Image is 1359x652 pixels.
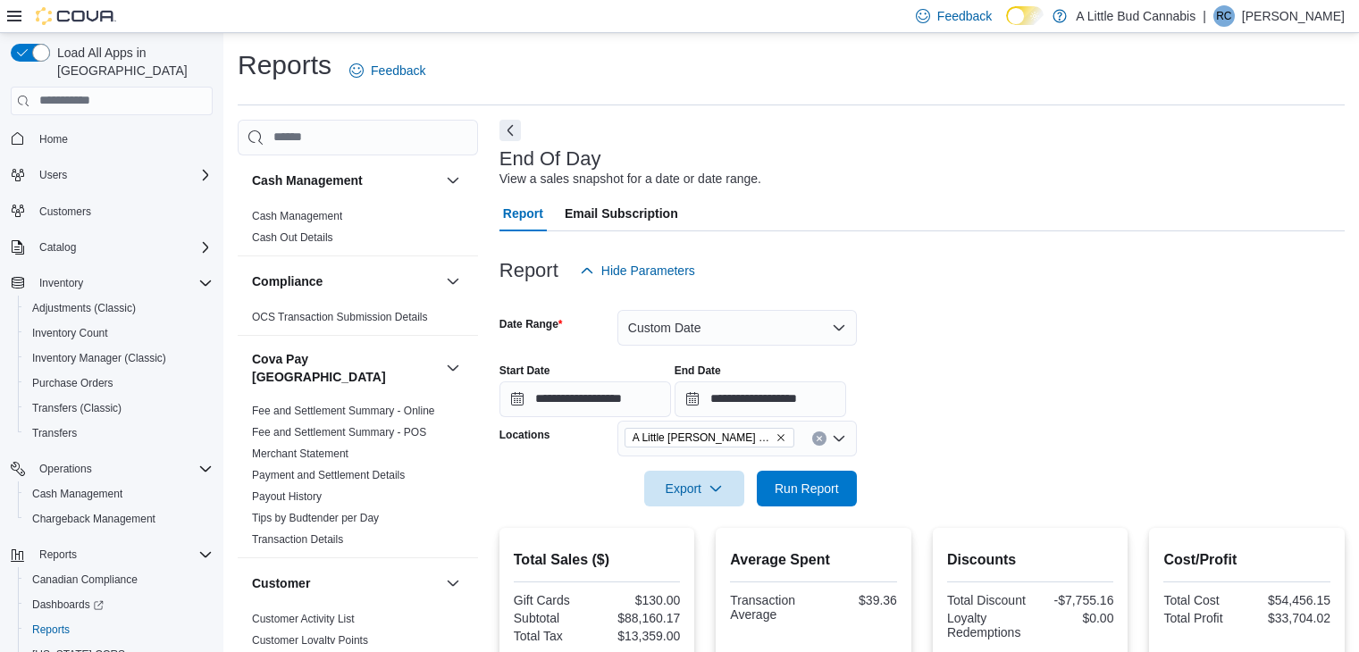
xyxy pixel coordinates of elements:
[1076,5,1195,27] p: A Little Bud Cannabis
[25,297,143,319] a: Adjustments (Classic)
[252,613,355,625] a: Customer Activity List
[32,272,213,294] span: Inventory
[1163,593,1243,607] div: Total Cost
[1163,611,1243,625] div: Total Profit
[1006,6,1044,25] input: Dark Mode
[499,170,761,188] div: View a sales snapshot for a date or date range.
[947,611,1027,639] div: Loyalty Redemptions
[25,619,213,640] span: Reports
[565,196,678,231] span: Email Subscription
[25,483,130,505] a: Cash Management
[18,592,220,617] a: Dashboards
[32,129,75,150] a: Home
[252,490,322,503] a: Payout History
[25,569,213,590] span: Canadian Compliance
[32,237,213,258] span: Catalog
[252,350,439,386] button: Cova Pay [GEOGRAPHIC_DATA]
[4,126,220,152] button: Home
[499,148,601,170] h3: End Of Day
[25,422,84,444] a: Transfers
[25,372,121,394] a: Purchase Orders
[25,347,173,369] a: Inventory Manager (Classic)
[39,462,92,476] span: Operations
[25,594,111,615] a: Dashboards
[499,120,521,141] button: Next
[625,428,794,447] span: A Little Bud White Rock
[818,593,897,607] div: $39.36
[18,346,220,371] button: Inventory Manager (Classic)
[32,351,166,365] span: Inventory Manager (Classic)
[252,426,426,439] a: Fee and Settlement Summary - POS
[32,326,108,340] span: Inventory Count
[252,612,355,626] span: Customer Activity List
[812,431,826,446] button: Clear input
[503,196,543,231] span: Report
[252,532,343,547] span: Transaction Details
[39,548,77,562] span: Reports
[514,611,593,625] div: Subtotal
[18,421,220,446] button: Transfers
[342,53,432,88] a: Feedback
[32,128,213,150] span: Home
[4,542,220,567] button: Reports
[32,201,98,222] a: Customers
[25,347,213,369] span: Inventory Manager (Classic)
[252,231,333,244] a: Cash Out Details
[1203,5,1206,27] p: |
[252,209,342,223] span: Cash Management
[600,611,680,625] div: $88,160.17
[252,447,348,460] a: Merchant Statement
[25,397,213,419] span: Transfers (Classic)
[499,381,671,417] input: Press the down key to open a popover containing a calendar.
[25,569,145,590] a: Canadian Compliance
[25,322,115,344] a: Inventory Count
[514,629,593,643] div: Total Tax
[776,432,786,443] button: Remove A Little Bud White Rock from selection in this group
[252,512,379,524] a: Tips by Budtender per Day
[39,132,68,146] span: Home
[4,163,220,188] button: Users
[18,567,220,592] button: Canadian Compliance
[1213,5,1235,27] div: Rakim Chappell-Knibbs
[252,425,426,439] span: Fee and Settlement Summary - POS
[18,371,220,396] button: Purchase Orders
[4,456,220,481] button: Operations
[4,271,220,296] button: Inventory
[252,511,379,525] span: Tips by Budtender per Day
[252,230,333,245] span: Cash Out Details
[32,237,83,258] button: Catalog
[633,429,772,447] span: A Little [PERSON_NAME] Rock
[600,629,680,643] div: $13,359.00
[32,458,213,480] span: Operations
[39,168,67,182] span: Users
[371,62,425,79] span: Feedback
[18,296,220,321] button: Adjustments (Classic)
[252,210,342,222] a: Cash Management
[252,171,363,189] h3: Cash Management
[600,593,680,607] div: $130.00
[1163,549,1330,571] h2: Cost/Profit
[757,471,857,506] button: Run Report
[39,240,76,255] span: Catalog
[32,401,122,415] span: Transfers (Classic)
[499,260,558,281] h3: Report
[730,593,810,622] div: Transaction Average
[1006,25,1007,26] span: Dark Mode
[644,471,744,506] button: Export
[499,428,550,442] label: Locations
[4,198,220,224] button: Customers
[442,170,464,191] button: Cash Management
[252,574,310,592] h3: Customer
[1034,611,1113,625] div: $0.00
[252,272,439,290] button: Compliance
[32,623,70,637] span: Reports
[499,317,563,331] label: Date Range
[32,544,84,565] button: Reports
[25,322,213,344] span: Inventory Count
[937,7,992,25] span: Feedback
[442,573,464,594] button: Customer
[1251,611,1330,625] div: $33,704.02
[32,200,213,222] span: Customers
[25,508,213,530] span: Chargeback Management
